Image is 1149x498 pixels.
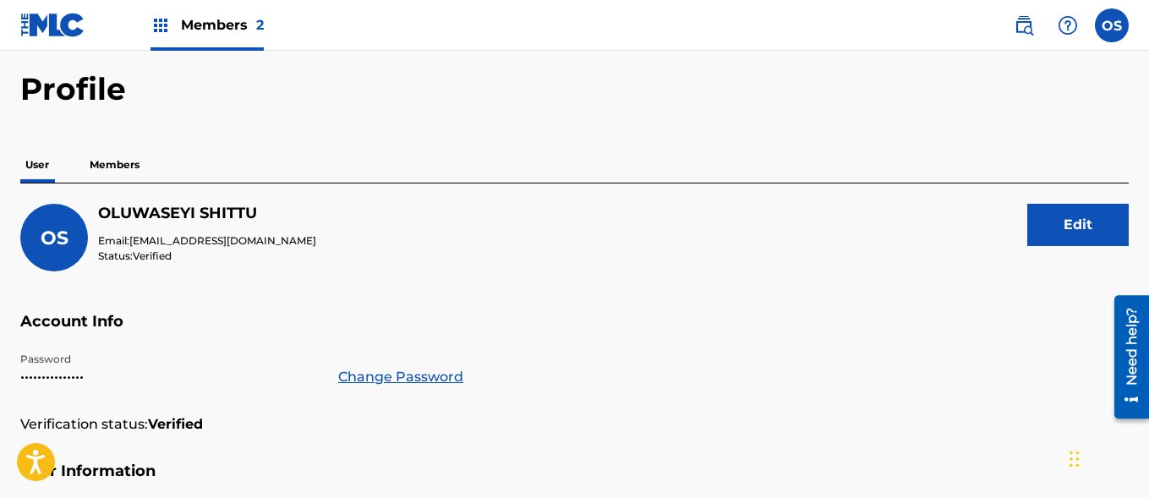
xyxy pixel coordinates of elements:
[20,13,85,37] img: MLC Logo
[1027,204,1129,246] button: Edit
[20,367,318,387] p: •••••••••••••••
[20,147,54,183] p: User
[1064,417,1149,498] iframe: Chat Widget
[133,249,172,262] span: Verified
[85,147,145,183] p: Members
[1070,434,1080,484] div: Drag
[98,233,316,249] p: Email:
[1102,289,1149,425] iframe: Resource Center
[20,312,1129,352] h5: Account Info
[148,414,203,435] strong: Verified
[98,249,316,264] p: Status:
[129,234,316,247] span: [EMAIL_ADDRESS][DOMAIN_NAME]
[20,70,1129,108] h2: Profile
[1007,8,1041,42] a: Public Search
[20,352,318,367] p: Password
[256,17,264,33] span: 2
[150,15,171,36] img: Top Rightsholders
[1095,8,1129,42] div: User Menu
[41,227,68,249] span: OS
[181,15,264,35] span: Members
[1058,15,1078,36] img: help
[338,367,463,387] a: Change Password
[20,414,148,435] p: Verification status:
[1014,15,1034,36] img: search
[1051,8,1085,42] div: Help
[98,204,316,223] h5: OLUWASEYI SHITTU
